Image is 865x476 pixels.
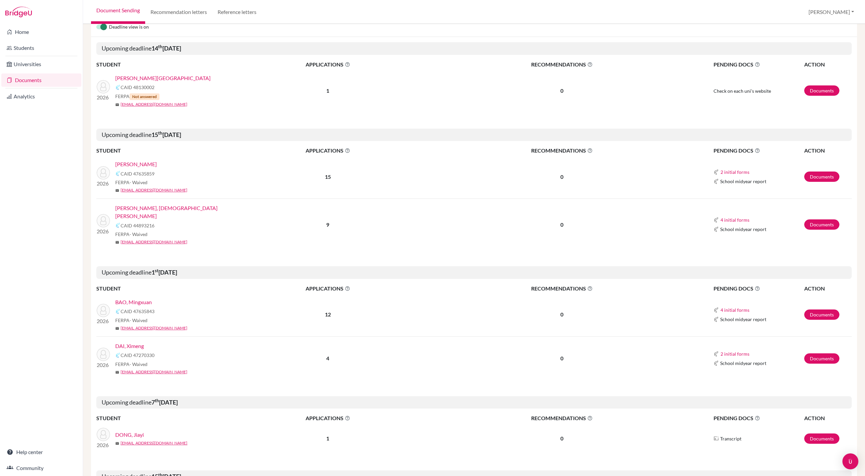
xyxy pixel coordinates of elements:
[115,188,119,192] span: mail
[151,131,181,138] b: 15 [DATE]
[115,179,147,186] span: FERPA
[115,223,121,228] img: Common App logo
[121,325,187,331] a: [EMAIL_ADDRESS][DOMAIN_NAME]
[714,170,719,175] img: Common App logo
[97,80,110,93] img: ZHU, Jinyang
[97,214,110,227] img: UPPALAPATI, Samhita Savitri
[130,317,147,323] span: - Waived
[230,147,426,155] span: APPLICATIONS
[115,441,119,445] span: mail
[96,129,852,141] h5: Upcoming deadline
[121,352,154,359] span: CAID 47270330
[804,284,852,293] th: ACTION
[121,101,187,107] a: [EMAIL_ADDRESS][DOMAIN_NAME]
[158,44,162,49] sup: th
[115,309,121,314] img: Common App logo
[326,435,329,441] b: 1
[121,369,187,375] a: [EMAIL_ADDRESS][DOMAIN_NAME]
[427,147,697,155] span: RECOMMENDATIONS
[326,221,329,228] b: 9
[714,60,804,68] span: PENDING DOCS
[97,304,110,317] img: BAO, Mingxuan
[158,130,162,136] sup: th
[151,399,178,406] b: 7 [DATE]
[804,309,839,320] a: Documents
[115,317,147,324] span: FERPA
[720,360,766,367] span: School midyear report
[230,285,426,293] span: APPLICATIONS
[720,435,741,442] span: Transcript
[720,350,750,358] button: 2 initial forms
[720,168,750,176] button: 2 initial forms
[96,42,852,55] h5: Upcoming deadline
[720,306,750,314] button: 4 initial forms
[804,414,852,422] th: ACTION
[97,361,110,369] p: 2026
[115,342,144,350] a: DAI, Ximeng
[720,226,766,233] span: School midyear report
[720,316,766,323] span: School midyear report
[714,285,804,293] span: PENDING DOCS
[130,361,147,367] span: - Waived
[115,204,234,220] a: [PERSON_NAME], [DEMOGRAPHIC_DATA][PERSON_NAME]
[115,370,119,374] span: mail
[97,428,110,441] img: DONG, Jiayi
[804,85,839,96] a: Documents
[115,298,152,306] a: BAO, Mingxuan
[1,90,81,103] a: Analytics
[155,398,159,403] sup: th
[97,317,110,325] p: 2026
[115,103,119,107] span: mail
[804,219,839,230] a: Documents
[804,172,839,182] a: Documents
[714,307,719,313] img: Common App logo
[714,217,719,223] img: Common App logo
[155,268,158,273] sup: st
[1,445,81,459] a: Help center
[97,227,110,235] p: 2026
[714,179,719,184] img: Common App logo
[96,414,229,422] th: STUDENT
[427,310,697,318] p: 0
[121,308,154,315] span: CAID 47635843
[96,396,852,409] h5: Upcoming deadline
[5,7,32,17] img: Bridge-U
[115,353,121,358] img: Common App logo
[121,222,154,229] span: CAID 44893216
[97,441,110,449] p: 2026
[427,60,697,68] span: RECOMMENDATIONS
[326,355,329,361] b: 4
[804,433,839,444] a: Documents
[326,87,329,94] b: 1
[804,353,839,364] a: Documents
[325,311,331,317] b: 12
[325,174,331,180] b: 15
[121,84,154,91] span: CAID 48130002
[130,93,159,100] span: Not answered
[714,414,804,422] span: PENDING DOCS
[115,240,119,244] span: mail
[115,431,144,439] a: DONG, Jiayi
[714,436,719,441] img: Parchments logo
[96,60,229,69] th: STUDENT
[115,85,121,90] img: Common App logo
[427,414,697,422] span: RECOMMENDATIONS
[151,45,181,52] b: 14 [DATE]
[97,179,110,187] p: 2026
[121,187,187,193] a: [EMAIL_ADDRESS][DOMAIN_NAME]
[720,216,750,224] button: 4 initial forms
[427,173,697,181] p: 0
[96,146,229,155] th: STUDENT
[115,160,157,168] a: [PERSON_NAME]
[115,361,147,368] span: FERPA
[97,348,110,361] img: DAI, Ximeng
[806,6,857,18] button: [PERSON_NAME]
[804,146,852,155] th: ACTION
[714,351,719,357] img: Common App logo
[1,73,81,87] a: Documents
[427,285,697,293] span: RECOMMENDATIONS
[714,317,719,322] img: Common App logo
[109,23,149,31] span: Deadline view is on
[804,60,852,69] th: ACTION
[121,170,154,177] span: CAID 47635859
